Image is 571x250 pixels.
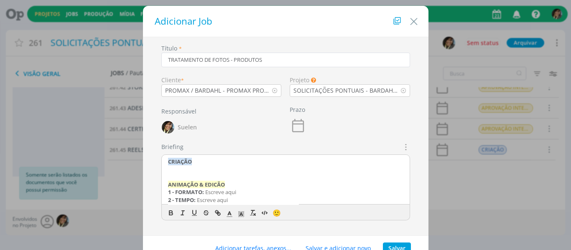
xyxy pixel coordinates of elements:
[290,76,410,84] div: Projeto
[290,86,400,95] div: SOLICITAÇÕES PONTUAIS - BARDAHL - 2025
[168,158,192,165] strong: CRIAÇÃO
[161,107,196,116] label: Responsável
[235,208,247,218] span: Cor de Fundo
[408,11,420,28] button: Close
[178,124,197,130] span: Suelen
[168,188,204,196] strong: 1 - FORMATO:
[161,76,282,84] div: Cliente
[293,86,400,95] div: SOLICITAÇÕES PONTUAIS - BARDAHL - 2025
[161,142,184,151] label: Briefing
[205,188,236,196] span: Escreve aqui
[168,181,225,188] strong: ANIMAÇÃO & EDICÃO
[161,44,177,53] label: Título
[151,14,420,28] h1: Adicionar Job
[224,208,235,218] span: Cor do Texto
[161,119,197,136] button: SSuelen
[273,208,281,217] span: 🙂
[290,105,305,114] label: Prazo
[162,86,272,95] div: PROMAX / BARDAHL - PROMAX PRODUTOS MÁXIMOS S/A INDÚSTRIA E COMÉRCIO
[197,196,228,204] span: Escreve aqui
[162,121,174,134] img: S
[268,204,299,211] span: Escreve aqui
[168,196,196,204] strong: 2 - TEMPO:
[168,204,268,211] strong: 3 - CAMINHO SERVIDOR DA ID VISUAL:
[270,208,282,218] button: 🙂
[165,86,272,95] div: PROMAX / BARDAHL - PROMAX PRODUTOS MÁXIMOS S/A INDÚSTRIA E COMÉRCIO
